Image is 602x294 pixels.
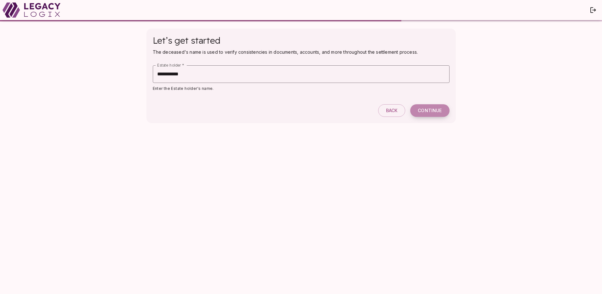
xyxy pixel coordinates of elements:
[153,86,214,91] span: Enter the Estate holder's name.
[153,35,220,46] span: Let’s get started
[157,63,184,68] label: Estate holder
[386,108,398,113] span: Back
[410,104,449,117] button: Continue
[378,104,406,117] button: Back
[153,49,418,55] span: The deceased's name is used to verify consistencies in documents, accounts, and more throughout t...
[418,108,442,113] span: Continue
